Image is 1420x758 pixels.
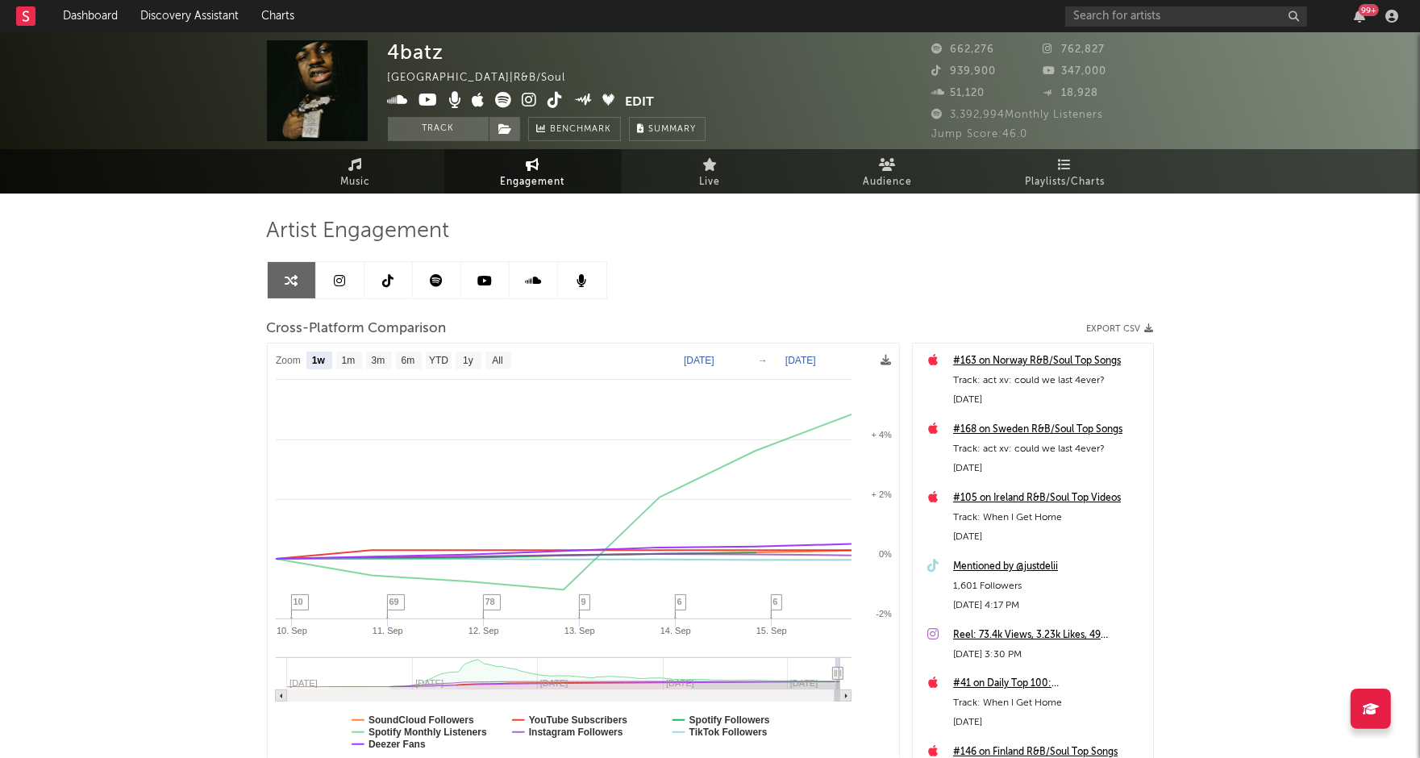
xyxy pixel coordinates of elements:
[267,222,450,241] span: Artist Engagement
[953,371,1145,390] div: Track: act xv: could we last 4ever?
[622,149,799,194] a: Live
[267,149,444,194] a: Music
[528,714,627,726] text: YouTube Subscribers
[1025,173,1105,192] span: Playlists/Charts
[528,117,621,141] a: Benchmark
[953,713,1145,732] div: [DATE]
[863,173,912,192] span: Audience
[340,173,370,192] span: Music
[369,739,426,750] text: Deezer Fans
[932,88,985,98] span: 51,120
[785,355,816,366] text: [DATE]
[700,173,721,192] span: Live
[1043,44,1105,55] span: 762,827
[649,125,697,134] span: Summary
[953,626,1145,645] a: Reel: 73.4k Views, 3.23k Likes, 49 Comments
[689,727,767,738] text: TikTok Followers
[932,129,1028,140] span: Jump Score: 46.0
[1043,66,1106,77] span: 347,000
[953,596,1145,615] div: [DATE] 4:17 PM
[388,117,489,141] button: Track
[372,626,402,635] text: 11. Sep
[463,356,473,367] text: 1y
[953,459,1145,478] div: [DATE]
[953,508,1145,527] div: Track: When I Get Home
[428,356,448,367] text: YTD
[389,597,399,606] span: 69
[871,430,892,439] text: + 4%
[932,66,997,77] span: 939,900
[341,356,355,367] text: 1m
[689,714,769,726] text: Spotify Followers
[799,149,977,194] a: Audience
[564,626,594,635] text: 13. Sep
[1087,324,1154,334] button: Export CSV
[879,549,892,559] text: 0%
[1359,4,1379,16] div: 99 +
[629,117,706,141] button: Summary
[1065,6,1307,27] input: Search for artists
[401,356,414,367] text: 6m
[581,597,586,606] span: 9
[1043,88,1098,98] span: 18,928
[953,645,1145,664] div: [DATE] 3:30 PM
[1354,10,1365,23] button: 99+
[551,120,612,140] span: Benchmark
[501,173,565,192] span: Engagement
[953,390,1145,410] div: [DATE]
[932,44,995,55] span: 662,276
[684,355,714,366] text: [DATE]
[311,356,325,367] text: 1w
[388,69,585,88] div: [GEOGRAPHIC_DATA] | R&B/Soul
[953,577,1145,596] div: 1,601 Followers
[876,609,892,618] text: -2%
[756,626,786,635] text: 15. Sep
[444,149,622,194] a: Engagement
[276,626,306,635] text: 10. Sep
[953,439,1145,459] div: Track: act xv: could we last 4ever?
[660,626,690,635] text: 14. Sep
[485,597,495,606] span: 78
[977,149,1154,194] a: Playlists/Charts
[371,356,385,367] text: 3m
[953,693,1145,713] div: Track: When I Get Home
[276,356,301,367] text: Zoom
[388,40,444,64] div: 4batz
[953,557,1145,577] a: Mentioned by @justdelii
[953,527,1145,547] div: [DATE]
[294,597,303,606] span: 10
[492,356,502,367] text: All
[953,674,1145,693] a: #41 on Daily Top 100: [GEOGRAPHIC_DATA]
[953,489,1145,508] a: #105 on Ireland R&B/Soul Top Videos
[468,626,498,635] text: 12. Sep
[953,420,1145,439] a: #168 on Sweden R&B/Soul Top Songs
[677,597,682,606] span: 6
[528,727,623,738] text: Instagram Followers
[758,355,768,366] text: →
[625,92,654,112] button: Edit
[932,110,1104,120] span: 3,392,994 Monthly Listeners
[267,319,447,339] span: Cross-Platform Comparison
[871,489,892,499] text: + 2%
[773,597,778,606] span: 6
[369,727,487,738] text: Spotify Monthly Listeners
[369,714,474,726] text: SoundCloud Followers
[953,352,1145,371] a: #163 on Norway R&B/Soul Top Songs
